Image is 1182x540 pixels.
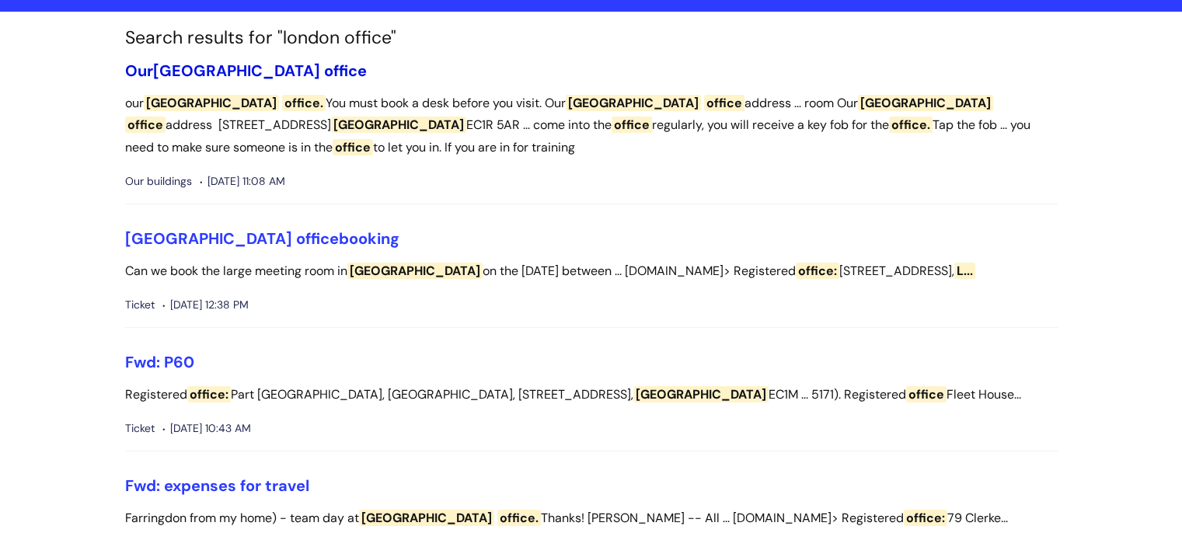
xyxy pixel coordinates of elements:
span: [GEOGRAPHIC_DATA] [144,95,279,111]
span: Ticket [125,419,155,438]
a: [GEOGRAPHIC_DATA] officebooking [125,228,399,249]
a: Our[GEOGRAPHIC_DATA] office [125,61,367,81]
span: [GEOGRAPHIC_DATA] [331,117,466,133]
h1: Search results for "london office" [125,27,1058,49]
a: Fwd: expenses for travel [125,476,309,496]
p: Farringdon from my home) - team day at Thanks! [PERSON_NAME] -- All ... [DOMAIN_NAME]> Registered... [125,507,1058,530]
span: office [612,117,652,133]
p: our You must book a desk before you visit. Our address ... room Our address [STREET_ADDRESS] EC1R... [125,92,1058,159]
span: [DATE] 10:43 AM [162,419,251,438]
span: [GEOGRAPHIC_DATA] [347,263,483,279]
span: office [296,228,339,249]
span: office: [187,386,231,402]
span: Our buildings [125,172,192,191]
span: office: [904,510,947,526]
span: [GEOGRAPHIC_DATA] [359,510,494,526]
span: office [906,386,947,402]
span: [DATE] 12:38 PM [162,295,249,315]
span: office [333,139,373,155]
span: [DATE] 11:08 AM [200,172,285,191]
span: office [125,117,166,133]
span: office. [497,510,541,526]
span: [GEOGRAPHIC_DATA] [153,61,320,81]
span: office [704,95,744,111]
p: Can we book the large meeting room in on the [DATE] between ... [DOMAIN_NAME]> Registered [STREET... [125,260,1058,283]
span: office [324,61,367,81]
p: Registered Part [GEOGRAPHIC_DATA], [GEOGRAPHIC_DATA], [STREET_ADDRESS], EC1M ... 5171). Registere... [125,384,1058,406]
span: L... [954,263,975,279]
span: [GEOGRAPHIC_DATA] [566,95,701,111]
span: office: [796,263,839,279]
span: [GEOGRAPHIC_DATA] [125,228,292,249]
a: Fwd: P60 [125,352,194,372]
span: office. [889,117,933,133]
span: [GEOGRAPHIC_DATA] [633,386,769,402]
span: office. [282,95,326,111]
span: Ticket [125,295,155,315]
span: [GEOGRAPHIC_DATA] [858,95,993,111]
